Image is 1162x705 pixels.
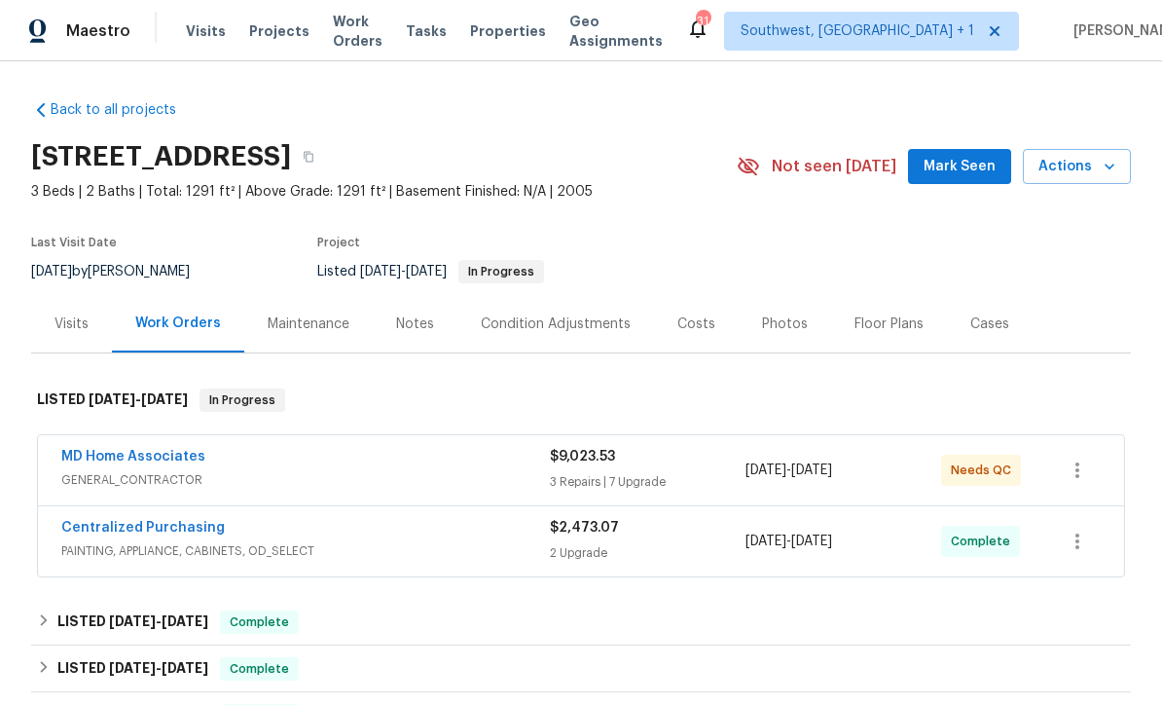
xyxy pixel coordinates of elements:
[791,464,832,477] span: [DATE]
[61,450,205,464] a: MD Home Associates
[791,535,832,548] span: [DATE]
[291,139,326,174] button: Copy Address
[745,532,832,551] span: -
[696,12,709,31] div: 31
[57,611,208,634] h6: LISTED
[31,147,291,167] h2: [STREET_ADDRESS]
[550,543,745,563] div: 2 Upgrade
[162,661,208,675] span: [DATE]
[677,315,715,334] div: Costs
[951,461,1019,480] span: Needs QC
[550,472,745,492] div: 3 Repairs | 7 Upgrade
[406,24,447,38] span: Tasks
[109,661,208,675] span: -
[1038,155,1115,179] span: Actions
[745,464,786,477] span: [DATE]
[406,265,447,278] span: [DATE]
[31,265,72,278] span: [DATE]
[61,541,550,561] span: PAINTING, APPLIANCE, CABINETS, OD_SELECT
[162,614,208,628] span: [DATE]
[31,100,218,120] a: Back to all projects
[57,657,208,681] h6: LISTED
[460,266,542,278] span: In Progress
[908,149,1011,185] button: Mark Seen
[61,521,225,535] a: Centralized Purchasing
[54,315,89,334] div: Visits
[66,21,130,41] span: Maestro
[31,646,1131,692] div: LISTED [DATE]-[DATE]Complete
[569,12,663,51] span: Geo Assignments
[31,599,1131,646] div: LISTED [DATE]-[DATE]Complete
[317,237,360,248] span: Project
[109,614,208,628] span: -
[31,182,737,202] span: 3 Beds | 2 Baths | Total: 1291 ft² | Above Grade: 1291 ft² | Basement Finished: N/A | 2005
[268,315,349,334] div: Maintenance
[396,315,434,334] div: Notes
[772,157,896,176] span: Not seen [DATE]
[89,392,135,406] span: [DATE]
[741,21,974,41] span: Southwest, [GEOGRAPHIC_DATA] + 1
[745,535,786,548] span: [DATE]
[924,155,996,179] span: Mark Seen
[550,521,619,535] span: $2,473.07
[201,390,283,410] span: In Progress
[222,659,297,679] span: Complete
[37,389,188,412] h6: LISTED
[470,21,546,41] span: Properties
[951,532,1018,551] span: Complete
[31,237,117,248] span: Last Visit Date
[360,265,447,278] span: -
[89,392,188,406] span: -
[109,614,156,628] span: [DATE]
[333,12,382,51] span: Work Orders
[481,315,631,334] div: Condition Adjustments
[31,369,1131,431] div: LISTED [DATE]-[DATE]In Progress
[317,265,544,278] span: Listed
[61,470,550,490] span: GENERAL_CONTRACTOR
[135,314,221,333] div: Work Orders
[109,661,156,675] span: [DATE]
[1023,149,1131,185] button: Actions
[970,315,1009,334] div: Cases
[141,392,188,406] span: [DATE]
[31,260,213,283] div: by [PERSON_NAME]
[854,315,924,334] div: Floor Plans
[249,21,309,41] span: Projects
[762,315,808,334] div: Photos
[550,450,615,464] span: $9,023.53
[360,265,401,278] span: [DATE]
[745,461,832,480] span: -
[186,21,226,41] span: Visits
[222,612,297,632] span: Complete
